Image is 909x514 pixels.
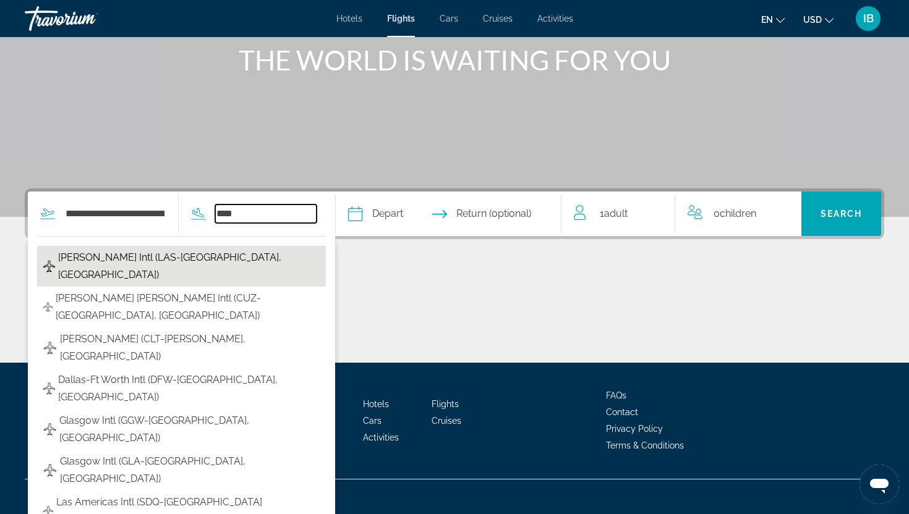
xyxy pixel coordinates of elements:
a: Contact [606,407,638,417]
button: Select depart date [348,192,403,236]
a: Cruises [432,416,461,426]
span: en [761,15,773,25]
button: [PERSON_NAME] (CLT-[PERSON_NAME], [GEOGRAPHIC_DATA]) [37,327,326,368]
button: Glasgow Intl (GGW-[GEOGRAPHIC_DATA], [GEOGRAPHIC_DATA]) [37,409,326,450]
a: Cars [363,416,382,426]
button: Search [801,192,881,236]
span: Children [720,208,756,219]
span: Adult [604,208,628,219]
a: Hotels [336,14,362,23]
span: USD [803,15,822,25]
span: [PERSON_NAME] [PERSON_NAME] Intl (CUZ-[GEOGRAPHIC_DATA], [GEOGRAPHIC_DATA]) [56,290,320,324]
button: Change currency [803,11,834,28]
span: Glasgow Intl (GLA-[GEOGRAPHIC_DATA], [GEOGRAPHIC_DATA]) [60,453,320,487]
span: Search [821,209,863,219]
button: Glasgow Intl (GLA-[GEOGRAPHIC_DATA], [GEOGRAPHIC_DATA]) [37,450,326,491]
a: Cars [440,14,458,23]
button: Select return date [432,192,531,236]
a: Terms & Conditions [606,440,684,450]
a: Flights [387,14,415,23]
button: User Menu [852,6,884,32]
button: Travelers: 1 adult, 0 children [561,192,801,236]
a: Flights [432,399,459,409]
span: [PERSON_NAME] Intl (LAS-[GEOGRAPHIC_DATA], [GEOGRAPHIC_DATA]) [58,249,320,284]
span: Return (optional) [456,205,531,222]
button: Dallas-Ft Worth Intl (DFW-[GEOGRAPHIC_DATA], [GEOGRAPHIC_DATA]) [37,368,326,409]
a: Activities [363,432,399,442]
button: Change language [761,11,785,28]
a: Travorium [25,2,148,35]
a: Privacy Policy [606,424,663,434]
div: Search widget [28,192,881,236]
span: 0 [714,205,756,222]
span: [PERSON_NAME] (CLT-[PERSON_NAME], [GEOGRAPHIC_DATA]) [60,331,320,365]
a: Activities [537,14,573,23]
button: [PERSON_NAME] [PERSON_NAME] Intl (CUZ-[GEOGRAPHIC_DATA], [GEOGRAPHIC_DATA]) [37,287,326,327]
a: Hotels [363,399,389,409]
button: [PERSON_NAME] Intl (LAS-[GEOGRAPHIC_DATA], [GEOGRAPHIC_DATA]) [37,246,326,287]
iframe: Кнопка для запуску вікна повідомлень [860,465,899,504]
a: Cruises [483,14,513,23]
h1: THE WORLD IS WAITING FOR YOU [223,44,686,76]
span: 1 [600,205,628,222]
a: FAQs [606,390,626,400]
span: Dallas-Ft Worth Intl (DFW-[GEOGRAPHIC_DATA], [GEOGRAPHIC_DATA]) [58,371,320,406]
span: Glasgow Intl (GGW-[GEOGRAPHIC_DATA], [GEOGRAPHIC_DATA]) [59,412,320,447]
span: IB [863,12,874,25]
